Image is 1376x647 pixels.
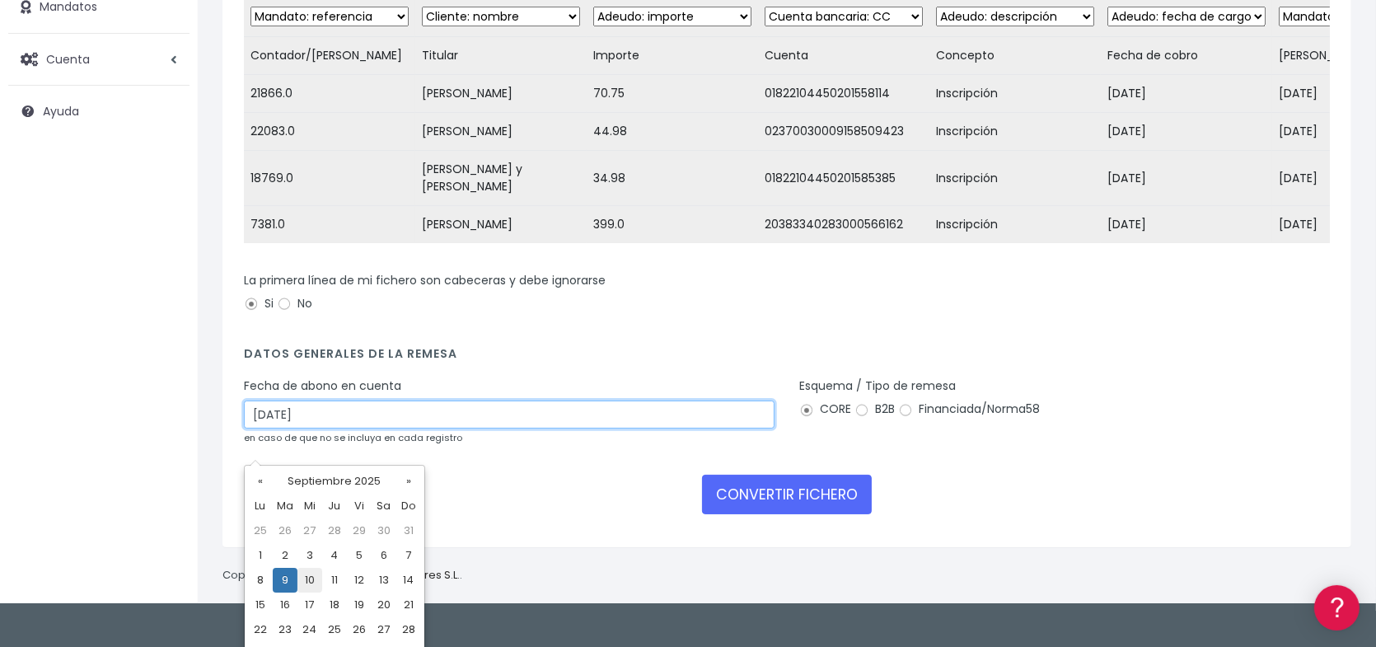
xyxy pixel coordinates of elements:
[244,431,462,444] small: en caso de que no se incluya en cada registro
[587,206,758,244] td: 399.0
[347,518,372,543] td: 29
[347,593,372,617] td: 19
[322,617,347,642] td: 25
[587,113,758,151] td: 44.98
[929,75,1101,113] td: Inscripción
[322,568,347,593] td: 11
[16,182,313,198] div: Convertir ficheros
[16,260,313,285] a: Videotutoriales
[273,469,396,494] th: Septiembre 2025
[372,568,396,593] td: 13
[322,518,347,543] td: 28
[16,209,313,234] a: Formatos
[396,593,421,617] td: 21
[799,377,956,395] label: Esquema / Tipo de remesa
[16,140,313,166] a: Información general
[248,593,273,617] td: 15
[244,37,415,75] td: Contador/[PERSON_NAME]
[227,475,317,490] a: POWERED BY ENCHANT
[929,37,1101,75] td: Concepto
[929,206,1101,244] td: Inscripción
[248,543,273,568] td: 1
[347,543,372,568] td: 5
[347,494,372,518] th: Vi
[322,543,347,568] td: 4
[587,151,758,206] td: 34.98
[396,494,421,518] th: Do
[415,151,587,206] td: [PERSON_NAME] y [PERSON_NAME]
[396,469,421,494] th: »
[297,593,322,617] td: 17
[396,518,421,543] td: 31
[16,354,313,379] a: General
[244,377,401,395] label: Fecha de abono en cuenta
[396,617,421,642] td: 28
[16,115,313,130] div: Información general
[415,113,587,151] td: [PERSON_NAME]
[222,567,462,584] p: Copyright © 2025 .
[8,94,190,129] a: Ayuda
[273,568,297,593] td: 9
[16,285,313,311] a: Perfiles de empresas
[372,617,396,642] td: 27
[16,234,313,260] a: Problemas habituales
[244,151,415,206] td: 18769.0
[244,347,1330,369] h4: Datos generales de la remesa
[244,206,415,244] td: 7381.0
[372,593,396,617] td: 20
[16,327,313,343] div: Facturación
[372,494,396,518] th: Sa
[8,42,190,77] a: Cuenta
[396,568,421,593] td: 14
[248,617,273,642] td: 22
[16,441,313,470] button: Contáctanos
[273,593,297,617] td: 16
[248,568,273,593] td: 8
[758,75,929,113] td: 01822104450201558114
[347,617,372,642] td: 26
[297,543,322,568] td: 3
[372,543,396,568] td: 6
[244,113,415,151] td: 22083.0
[758,113,929,151] td: 02370030009158509423
[43,103,79,120] span: Ayuda
[929,113,1101,151] td: Inscripción
[322,593,347,617] td: 18
[415,37,587,75] td: Titular
[854,401,895,418] label: B2B
[372,518,396,543] td: 30
[297,617,322,642] td: 24
[1101,75,1272,113] td: [DATE]
[1101,37,1272,75] td: Fecha de cobro
[347,568,372,593] td: 12
[244,295,274,312] label: Si
[758,206,929,244] td: 20383340283000566162
[248,518,273,543] td: 25
[799,401,851,418] label: CORE
[587,75,758,113] td: 70.75
[1101,151,1272,206] td: [DATE]
[297,518,322,543] td: 27
[702,475,872,514] button: CONVERTIR FICHERO
[273,494,297,518] th: Ma
[758,151,929,206] td: 01822104450201585385
[297,494,322,518] th: Mi
[273,518,297,543] td: 26
[1101,113,1272,151] td: [DATE]
[396,543,421,568] td: 7
[1101,206,1272,244] td: [DATE]
[929,151,1101,206] td: Inscripción
[244,272,606,289] label: La primera línea de mi fichero son cabeceras y debe ignorarse
[16,421,313,447] a: API
[244,75,415,113] td: 21866.0
[587,37,758,75] td: Importe
[248,494,273,518] th: Lu
[415,206,587,244] td: [PERSON_NAME]
[297,568,322,593] td: 10
[898,401,1040,418] label: Financiada/Norma58
[273,617,297,642] td: 23
[277,295,312,312] label: No
[16,396,313,411] div: Programadores
[248,469,273,494] th: «
[273,543,297,568] td: 2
